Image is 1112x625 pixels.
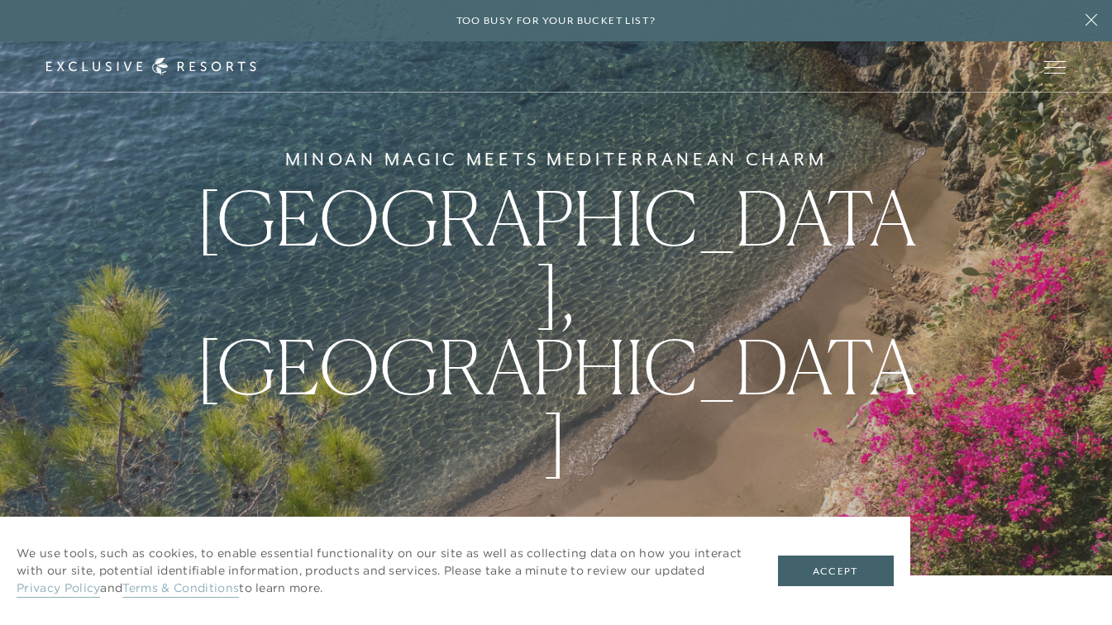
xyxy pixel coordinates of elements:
a: Privacy Policy [17,580,100,598]
h6: Too busy for your bucket list? [456,13,656,29]
a: Terms & Conditions [122,580,239,598]
p: We use tools, such as cookies, to enable essential functionality on our site as well as collectin... [17,545,745,597]
button: Open navigation [1044,61,1066,73]
h6: Minoan Magic Meets Mediterranean Charm [285,146,828,173]
span: [GEOGRAPHIC_DATA], [GEOGRAPHIC_DATA] [196,173,916,486]
button: Accept [778,556,894,587]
